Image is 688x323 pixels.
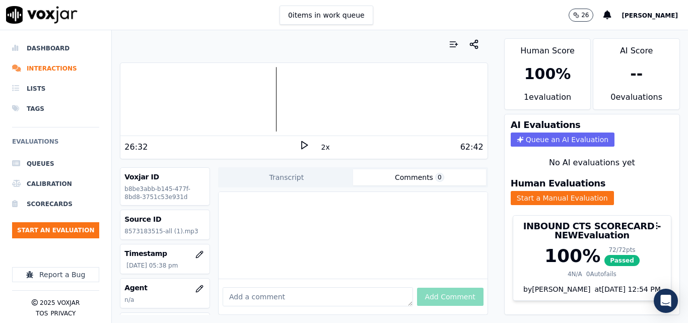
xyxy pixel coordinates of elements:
button: Transcript [220,169,353,185]
span: Passed [604,255,640,266]
p: b8be3abb-b145-477f-8bd8-3751c53e931d [124,185,205,201]
div: 0 evaluation s [593,91,679,109]
button: Comments [353,169,486,185]
div: 100 % [524,65,571,83]
div: 1 evaluation [505,91,591,109]
a: Interactions [12,58,99,79]
button: Report a Bug [12,267,99,282]
div: 0 Autofails [586,270,616,278]
a: Queues [12,154,99,174]
div: 4 N/A [568,270,582,278]
button: Privacy [50,309,76,317]
div: at [DATE] 12:54 PM [591,284,661,294]
span: 0 [435,173,444,182]
div: 62:42 [460,141,484,153]
h3: Voxjar ID [124,172,205,182]
a: Calibration [12,174,99,194]
p: 2025 Voxjar [40,299,80,307]
div: AI Score [593,39,679,57]
button: Start an Evaluation [12,222,99,238]
button: [PERSON_NAME] [622,9,688,21]
h3: Agent [124,283,205,293]
h3: AI Evaluations [511,120,581,130]
div: Human Score [505,39,591,57]
img: voxjar logo [6,6,78,24]
a: Lists [12,79,99,99]
button: 0items in work queue [280,6,373,25]
p: n/a [124,296,205,304]
div: -- [630,65,643,83]
button: 2x [319,140,332,154]
div: 72 / 72 pts [604,246,640,254]
p: 8573183515-all (1).mp3 [124,227,205,235]
div: No AI evaluations yet [513,157,671,169]
span: [PERSON_NAME] [622,12,678,19]
div: by [PERSON_NAME] [513,284,671,300]
h6: Evaluations [12,136,99,154]
button: TOS [36,309,48,317]
h3: Human Evaluations [511,179,605,188]
button: 26 [569,9,603,22]
a: Dashboard [12,38,99,58]
div: Open Intercom Messenger [654,289,678,313]
p: 26 [581,11,589,19]
button: Queue an AI Evaluation [511,133,614,147]
a: Tags [12,99,99,119]
div: 100 % [544,246,600,266]
button: Start a Manual Evaluation [511,191,614,205]
p: [DATE] 05:38 pm [126,262,205,270]
h3: INBOUND CTS SCORECARD - NEW Evaluation [519,222,665,240]
a: Scorecards [12,194,99,214]
h3: Timestamp [124,248,205,259]
button: 26 [569,9,593,22]
h3: Source ID [124,214,205,224]
div: 26:32 [124,141,148,153]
